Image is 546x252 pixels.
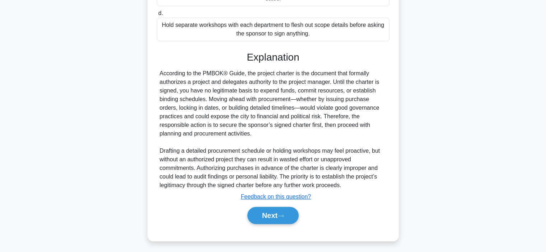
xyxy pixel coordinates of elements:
div: Hold separate workshops with each department to flesh out scope details before asking the sponsor... [157,18,389,41]
button: Next [247,207,299,224]
h3: Explanation [161,51,385,63]
span: d. [158,10,163,16]
div: According to the PMBOK® Guide, the project charter is the document that formally authorizes a pro... [160,69,387,190]
a: Feedback on this question? [241,194,311,200]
